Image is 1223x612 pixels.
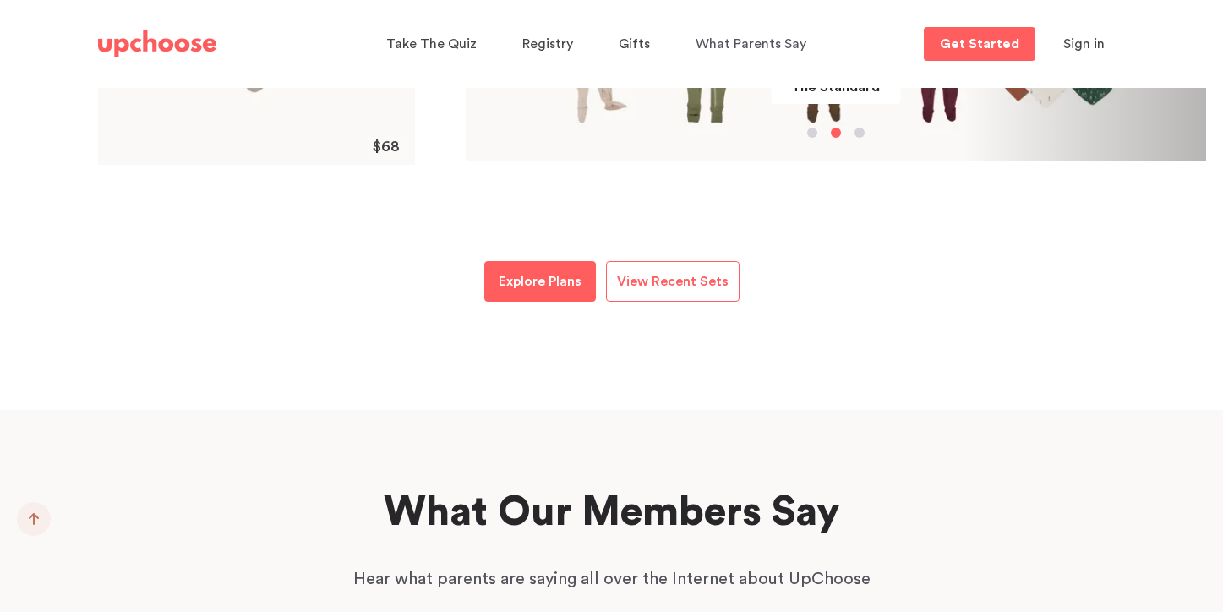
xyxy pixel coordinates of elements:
img: UpChoose [98,30,216,57]
a: View Recent Sets [606,261,740,302]
a: Registry [522,28,578,61]
span: What Parents Say [696,37,806,51]
p: $68 [373,139,400,154]
span: View Recent Sets [617,275,729,288]
span: Take The Quiz [386,37,477,51]
a: What Parents Say [696,28,811,61]
h2: What Our Members Say [268,486,956,540]
a: Explore Plans [484,261,596,302]
p: Explore Plans [499,271,581,292]
a: Gifts [619,28,655,61]
a: Get Started [924,27,1035,61]
a: UpChoose [98,27,216,62]
button: Sign in [1042,27,1126,61]
span: Registry [522,37,573,51]
p: Get Started [940,37,1019,51]
span: Sign in [1063,37,1105,51]
p: Hear what parents are saying all over the Internet about UpChoose [291,566,933,593]
span: Gifts [619,37,650,51]
a: Take The Quiz [386,28,482,61]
